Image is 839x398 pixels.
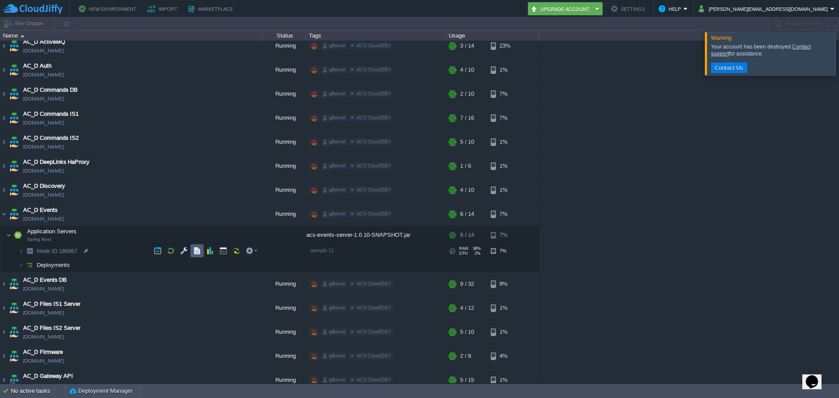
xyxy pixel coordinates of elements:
[6,226,11,244] img: AMDAwAAAACH5BAEAAAAALAAAAAABAAEAAAICRAEAOw==
[491,344,519,368] div: 4%
[263,34,306,58] div: Running
[491,82,519,106] div: 7%
[321,376,347,384] div: glibovet
[23,46,64,55] span: [DOMAIN_NAME]
[491,320,519,344] div: 1%
[611,3,648,14] button: Settings
[460,130,474,154] div: 5 / 10
[447,31,539,41] div: Usage
[23,182,65,190] a: AC_D Discovery
[23,348,63,356] a: AC_D Firmware
[8,178,20,202] img: AMDAwAAAACH5BAEAAAAALAAAAAABAAEAAAICRAEAOw==
[263,130,306,154] div: Running
[712,64,746,72] button: Contact Us
[357,305,391,310] span: ACS Cloud/DEV
[3,3,62,14] img: CloudJiffy
[0,320,7,344] img: AMDAwAAAACH5BAEAAAAALAAAAAABAAEAAAICRAEAOw==
[23,215,64,223] a: [DOMAIN_NAME]
[307,31,446,41] div: Tags
[263,344,306,368] div: Running
[321,90,347,98] div: glibovet
[357,67,391,72] span: ACS Cloud/DEV
[188,3,236,14] button: Marketplace
[23,62,52,70] a: AC_D Auth
[357,281,391,286] span: ACS Cloud/DEV
[357,187,391,192] span: ACS Cloud/DEV
[23,332,64,341] a: [DOMAIN_NAME]
[23,38,65,46] span: AC_D ActiveMQ
[263,58,306,82] div: Running
[263,296,306,320] div: Running
[306,226,446,244] div: acs-events-server-1.0.10-SNAPSHOT.jar
[357,353,391,358] span: ACS Cloud/DEV
[11,384,66,398] div: No active tasks
[659,3,683,14] button: Help
[1,31,262,41] div: Name
[802,363,830,389] iframe: chat widget
[321,138,347,146] div: glibovet
[0,34,7,58] img: AMDAwAAAACH5BAEAAAAALAAAAAABAAEAAAICRAEAOw==
[460,82,474,106] div: 2 / 10
[27,237,51,242] span: Spring Boot
[357,377,391,382] span: ACS Cloud/DEV
[23,206,58,215] span: AC_D Events
[37,248,59,254] span: Node ID:
[491,226,519,244] div: 7%
[699,3,830,14] button: [PERSON_NAME][EMAIL_ADDRESS][DOMAIN_NAME]
[36,247,79,255] a: Node ID:186867
[23,110,79,118] span: AC_D Commands IS1
[263,106,306,130] div: Running
[460,58,474,82] div: 4 / 10
[23,94,64,103] span: [DOMAIN_NAME]
[0,296,7,320] img: AMDAwAAAACH5BAEAAAAALAAAAAABAAEAAAICRAEAOw==
[357,139,391,144] span: ACS Cloud/DEV
[460,226,474,244] div: 6 / 14
[8,202,20,226] img: AMDAwAAAACH5BAEAAAAALAAAAAABAAEAAAICRAEAOw==
[0,58,7,82] img: AMDAwAAAACH5BAEAAAAALAAAAAABAAEAAAICRAEAOw==
[23,276,67,284] a: AC_D Events DB
[711,43,833,57] div: Your account has been destroyed. for assistance.
[23,324,80,332] a: AC_D Files IS2 Server
[0,130,7,154] img: AMDAwAAAACH5BAEAAAAALAAAAAABAAEAAAICRAEAOw==
[460,344,471,368] div: 2 / 8
[711,35,732,41] span: Warning
[0,272,7,296] img: AMDAwAAAACH5BAEAAAAALAAAAAABAAEAAAICRAEAOw==
[23,142,64,151] a: [DOMAIN_NAME]
[263,320,306,344] div: Running
[321,352,347,360] div: glibovet
[8,154,20,178] img: AMDAwAAAACH5BAEAAAAALAAAAAABAAEAAAICRAEAOw==
[491,272,519,296] div: 9%
[23,158,90,166] a: AC_D DeepLinks HaProxy
[8,58,20,82] img: AMDAwAAAACH5BAEAAAAALAAAAAABAAEAAAICRAEAOw==
[147,3,180,14] button: Import
[23,190,64,199] a: [DOMAIN_NAME]
[491,202,519,226] div: 7%
[263,31,306,41] div: Status
[23,134,79,142] a: AC_D Commands IS2
[0,344,7,368] img: AMDAwAAAACH5BAEAAAAALAAAAAABAAEAAAICRAEAOw==
[357,329,391,334] span: ACS Cloud/DEV
[36,247,79,255] span: 186867
[23,70,64,79] a: [DOMAIN_NAME]
[321,210,347,218] div: glibovet
[23,300,80,308] a: AC_D Files IS1 Server
[491,154,519,178] div: 1%
[36,261,71,269] a: Deployments
[0,106,7,130] img: AMDAwAAAACH5BAEAAAAALAAAAAABAAEAAAICRAEAOw==
[23,118,64,127] a: [DOMAIN_NAME]
[321,304,347,312] div: glibovet
[263,368,306,392] div: Running
[321,280,347,288] div: glibovet
[8,296,20,320] img: AMDAwAAAACH5BAEAAAAALAAAAAABAAEAAAICRAEAOw==
[23,372,73,381] a: AC_D Gateway API
[460,368,474,392] div: 5 / 15
[8,320,20,344] img: AMDAwAAAACH5BAEAAAAALAAAAAABAAEAAAICRAEAOw==
[460,320,474,344] div: 5 / 10
[491,368,519,392] div: 1%
[8,344,20,368] img: AMDAwAAAACH5BAEAAAAALAAAAAABAAEAAAICRAEAOw==
[263,82,306,106] div: Running
[12,226,24,244] img: AMDAwAAAACH5BAEAAAAALAAAAAABAAEAAAICRAEAOw==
